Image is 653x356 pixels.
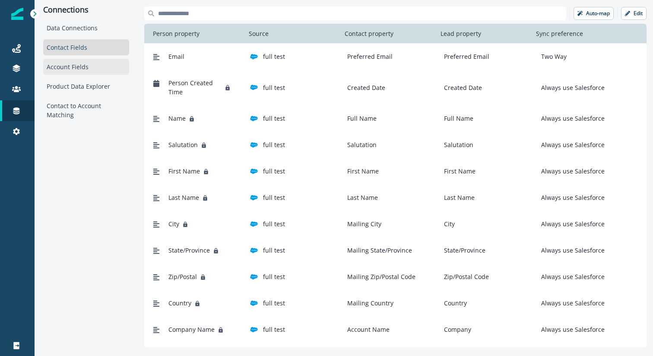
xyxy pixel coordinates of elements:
[574,7,614,20] button: Auto-map
[263,140,285,149] p: full test
[441,52,489,61] p: Preferred Email
[250,115,258,122] img: salesforce
[538,219,605,228] p: Always use Salesforce
[344,193,378,202] p: Last Name
[168,325,215,334] span: Company Name
[344,272,415,281] p: Mailing Zip/Postal Code
[168,114,186,123] span: Name
[344,167,379,176] p: First Name
[344,114,377,123] p: Full Name
[168,78,222,96] span: Person Created Time
[263,298,285,308] p: full test
[263,83,285,92] p: full test
[441,167,475,176] p: First Name
[538,114,605,123] p: Always use Salesforce
[538,298,605,308] p: Always use Salesforce
[344,83,385,92] p: Created Date
[538,140,605,149] p: Always use Salesforce
[341,29,397,38] p: Contact property
[441,83,482,92] p: Created Date
[441,219,455,228] p: City
[43,39,129,55] div: Contact Fields
[250,83,258,91] img: salesforce
[437,29,485,38] p: Lead property
[168,219,179,228] span: City
[263,114,285,123] p: full test
[263,272,285,281] p: full test
[43,78,129,94] div: Product Data Explorer
[441,114,473,123] p: Full Name
[538,167,605,176] p: Always use Salesforce
[263,167,285,176] p: full test
[344,298,393,308] p: Mailing Country
[43,5,129,15] p: Connections
[538,246,605,255] p: Always use Salesforce
[168,298,191,308] span: Country
[634,10,643,16] p: Edit
[43,59,129,75] div: Account Fields
[168,140,198,149] span: Salutation
[441,272,489,281] p: Zip/Postal Code
[43,98,129,123] div: Contact to Account Matching
[441,246,485,255] p: State/Province
[538,193,605,202] p: Always use Salesforce
[250,194,258,202] img: salesforce
[263,325,285,334] p: full test
[344,140,377,149] p: Salutation
[344,246,412,255] p: Mailing State/Province
[344,219,381,228] p: Mailing City
[441,193,475,202] p: Last Name
[538,52,567,61] p: Two Way
[250,167,258,175] img: salesforce
[168,52,184,61] span: Email
[245,29,272,38] p: Source
[586,10,610,16] p: Auto-map
[263,193,285,202] p: full test
[250,141,258,149] img: salesforce
[344,325,390,334] p: Account Name
[168,272,197,281] span: Zip/Postal
[149,29,203,38] p: Person property
[250,220,258,228] img: salesforce
[621,7,647,20] button: Edit
[250,273,258,281] img: salesforce
[11,8,23,20] img: Inflection
[263,246,285,255] p: full test
[250,299,258,307] img: salesforce
[538,325,605,334] p: Always use Salesforce
[43,20,129,36] div: Data Connections
[168,193,199,202] span: Last Name
[344,52,393,61] p: Preferred Email
[263,52,285,61] p: full test
[263,219,285,228] p: full test
[441,298,467,308] p: Country
[168,167,200,176] span: First Name
[250,247,258,254] img: salesforce
[250,53,258,61] img: salesforce
[538,83,605,92] p: Always use Salesforce
[533,29,586,38] p: Sync preference
[538,272,605,281] p: Always use Salesforce
[441,325,471,334] p: Company
[168,246,210,255] span: State/Province
[250,326,258,334] img: salesforce
[441,140,473,149] p: Salutation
